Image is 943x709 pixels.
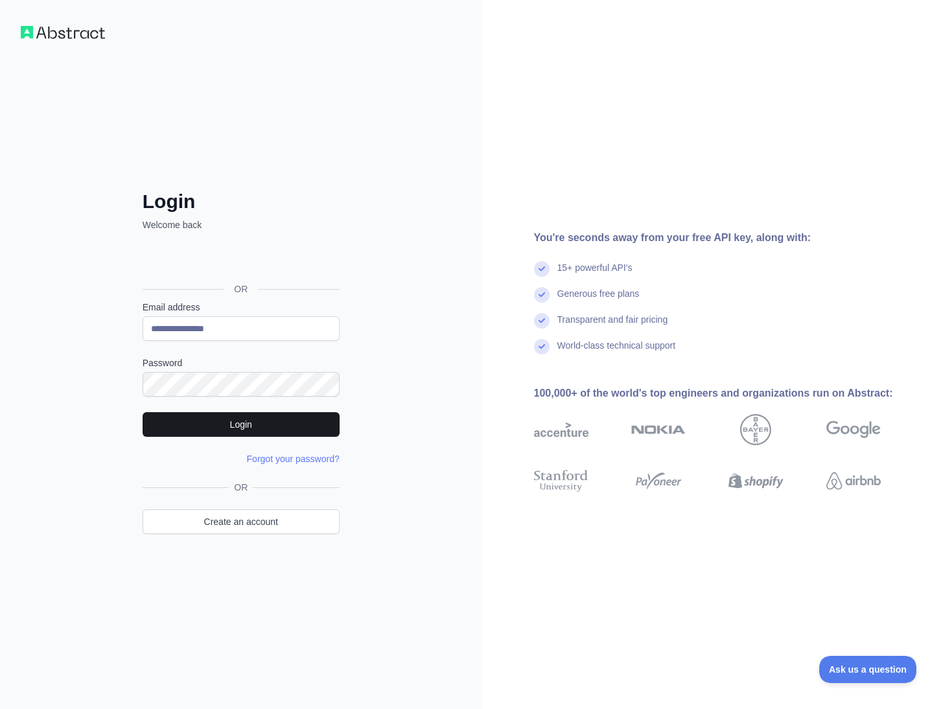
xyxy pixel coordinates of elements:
[534,467,588,494] img: stanford university
[557,287,640,313] div: Generous free plans
[143,190,340,213] h2: Login
[819,656,917,683] iframe: Toggle Customer Support
[534,230,923,246] div: You're seconds away from your free API key, along with:
[826,414,881,445] img: google
[21,26,105,39] img: Workflow
[143,412,340,437] button: Login
[534,386,923,401] div: 100,000+ of the world's top engineers and organizations run on Abstract:
[631,467,686,494] img: payoneer
[136,246,343,274] iframe: Sign in with Google Button
[143,301,340,314] label: Email address
[631,414,686,445] img: nokia
[247,454,340,464] a: Forgot your password?
[740,414,771,445] img: bayer
[143,218,340,231] p: Welcome back
[534,414,588,445] img: accenture
[534,313,550,329] img: check mark
[534,261,550,277] img: check mark
[557,313,668,339] div: Transparent and fair pricing
[728,467,783,494] img: shopify
[229,481,253,494] span: OR
[534,287,550,303] img: check mark
[557,261,633,287] div: 15+ powerful API's
[143,509,340,534] a: Create an account
[826,467,881,494] img: airbnb
[224,283,258,296] span: OR
[557,339,676,365] div: World-class technical support
[534,339,550,354] img: check mark
[143,356,340,369] label: Password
